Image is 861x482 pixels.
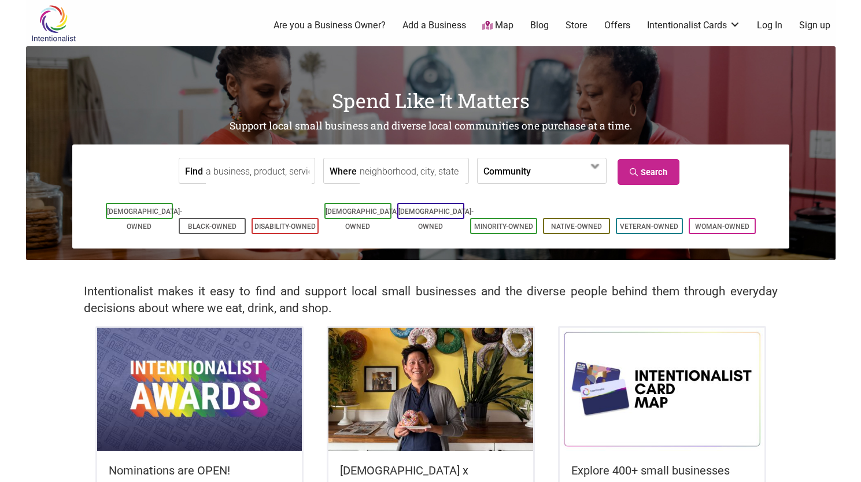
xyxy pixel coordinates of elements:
[551,223,602,231] a: Native-Owned
[26,119,836,134] h2: Support local small business and diverse local communities one purchase at a time.
[620,223,678,231] a: Veteran-Owned
[206,158,312,184] input: a business, product, service
[483,158,531,183] label: Community
[482,19,513,32] a: Map
[188,223,237,231] a: Black-Owned
[757,19,782,32] a: Log In
[107,207,182,231] a: [DEMOGRAPHIC_DATA]-Owned
[26,5,81,42] img: Intentionalist
[402,19,466,32] a: Add a Business
[84,283,778,317] h2: Intentionalist makes it easy to find and support local small businesses and the diverse people be...
[398,207,474,231] a: [DEMOGRAPHIC_DATA]-Owned
[330,158,357,183] label: Where
[571,462,753,479] h5: Explore 400+ small businesses
[695,223,749,231] a: Woman-Owned
[328,328,533,450] img: King Donuts - Hong Chhuor
[97,328,302,450] img: Intentionalist Awards
[109,462,290,479] h5: Nominations are OPEN!
[530,19,549,32] a: Blog
[604,19,630,32] a: Offers
[360,158,465,184] input: neighborhood, city, state
[474,223,533,231] a: Minority-Owned
[560,328,764,450] img: Intentionalist Card Map
[566,19,587,32] a: Store
[254,223,316,231] a: Disability-Owned
[799,19,830,32] a: Sign up
[618,159,679,185] a: Search
[274,19,386,32] a: Are you a Business Owner?
[26,87,836,114] h1: Spend Like It Matters
[326,207,401,231] a: [DEMOGRAPHIC_DATA]-Owned
[185,158,203,183] label: Find
[647,19,741,32] a: Intentionalist Cards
